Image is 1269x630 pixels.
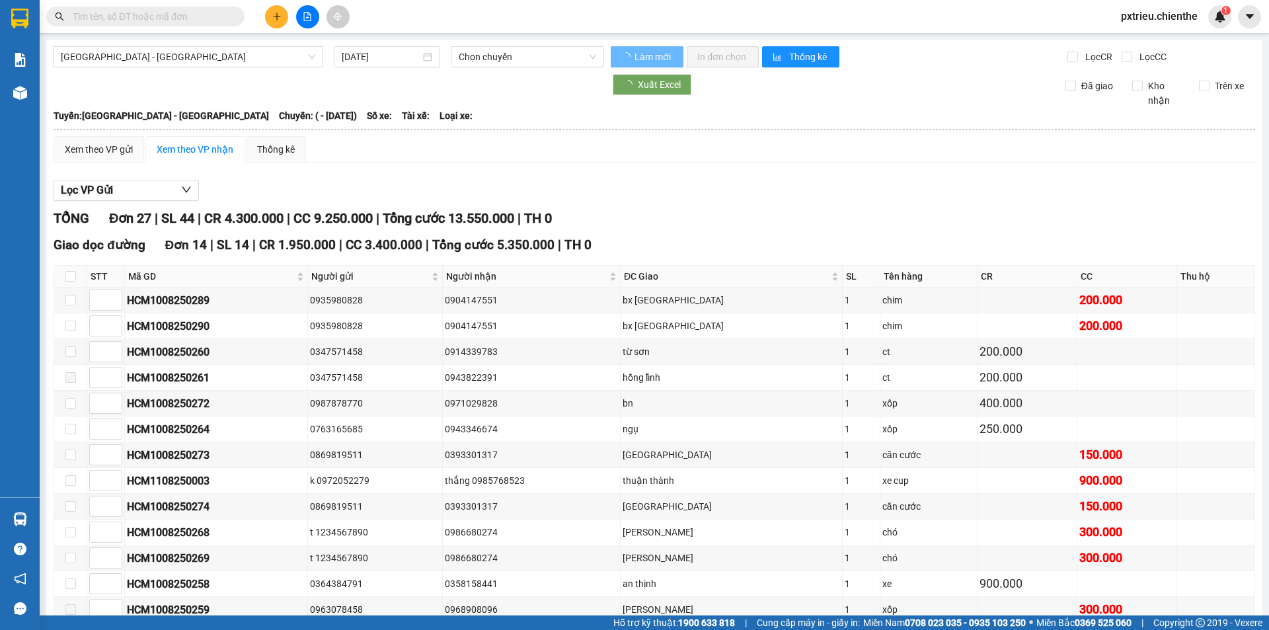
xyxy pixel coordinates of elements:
[125,597,308,623] td: HCM1008250259
[73,9,229,24] input: Tìm tên, số ĐT hoặc mã đơn
[623,422,840,436] div: ngụ
[459,47,596,67] span: Chọn chuyến
[111,559,119,567] span: down
[440,108,473,123] span: Loại xe:
[107,393,122,403] span: Increase Value
[882,319,975,333] div: chim
[1141,615,1143,630] span: |
[310,344,440,359] div: 0347571458
[55,12,64,21] span: search
[445,319,618,333] div: 0904147551
[1110,8,1208,24] span: pxtrieu.chienthe
[843,266,880,288] th: SL
[111,447,119,455] span: up
[310,576,440,591] div: 0364384791
[111,498,119,506] span: up
[623,293,840,307] div: bx [GEOGRAPHIC_DATA]
[882,473,975,488] div: xe cup
[311,269,429,284] span: Người gửi
[107,326,122,336] span: Decrease Value
[980,368,1075,387] div: 200.000
[445,448,618,462] div: 0393301317
[445,499,618,514] div: 0393301317
[638,77,681,92] span: Xuất Excel
[125,494,308,520] td: HCM1008250274
[905,617,1026,628] strong: 0708 023 035 - 0935 103 250
[111,318,119,326] span: up
[157,142,233,157] div: Xem theo VP nhận
[845,370,878,385] div: 1
[445,422,618,436] div: 0943346674
[87,266,125,288] th: STT
[611,46,683,67] button: Làm mới
[978,266,1077,288] th: CR
[339,237,342,253] span: |
[127,473,305,489] div: HCM1108250003
[287,210,290,226] span: |
[1223,6,1228,15] span: 1
[426,237,429,253] span: |
[127,395,305,412] div: HCM1008250272
[445,602,618,617] div: 0968908096
[125,545,308,571] td: HCM1008250269
[107,368,122,377] span: Increase Value
[14,572,26,585] span: notification
[127,524,305,541] div: HCM1008250268
[107,522,122,532] span: Increase Value
[61,47,315,67] span: Hồ Chí Minh - Bắc Ninh
[107,342,122,352] span: Increase Value
[1079,446,1174,464] div: 150.000
[127,344,305,360] div: HCM1008250260
[882,499,975,514] div: căn cước
[882,370,975,385] div: ct
[845,344,878,359] div: 1
[111,353,119,361] span: down
[111,370,119,377] span: up
[217,237,249,253] span: SL 14
[310,499,440,514] div: 0869819511
[198,210,201,226] span: |
[745,615,747,630] span: |
[383,210,514,226] span: Tổng cước 13.550.000
[127,447,305,463] div: HCM1008250273
[882,293,975,307] div: chim
[773,52,784,63] span: bar-chart
[11,9,28,28] img: logo-vxr
[111,524,119,532] span: up
[127,421,305,438] div: HCM1008250264
[61,182,113,198] span: Lọc VP Gửi
[107,481,122,491] span: Decrease Value
[127,550,305,567] div: HCM1008250269
[296,5,319,28] button: file-add
[272,12,282,21] span: plus
[980,394,1075,413] div: 400.000
[111,395,119,403] span: up
[310,396,440,411] div: 0987878770
[303,12,312,21] span: file-add
[634,50,673,64] span: Làm mới
[1077,266,1177,288] th: CC
[346,237,422,253] span: CC 3.400.000
[623,499,840,514] div: [GEOGRAPHIC_DATA]
[107,300,122,310] span: Decrease Value
[310,551,440,565] div: t 1234567890
[445,551,618,565] div: 0986680274
[107,558,122,568] span: Decrease Value
[107,429,122,439] span: Decrease Value
[445,396,618,411] div: 0971029828
[107,352,122,362] span: Decrease Value
[165,237,208,253] span: Đơn 14
[310,525,440,539] div: t 1234567890
[1079,523,1174,541] div: 300.000
[107,496,122,506] span: Increase Value
[367,108,392,123] span: Số xe:
[623,80,638,89] span: loading
[882,525,975,539] div: chó
[845,448,878,462] div: 1
[762,46,839,67] button: bar-chartThống kê
[111,576,119,584] span: up
[845,293,878,307] div: 1
[125,288,308,313] td: HCM1008250289
[1080,50,1114,64] span: Lọc CR
[882,602,975,617] div: xốp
